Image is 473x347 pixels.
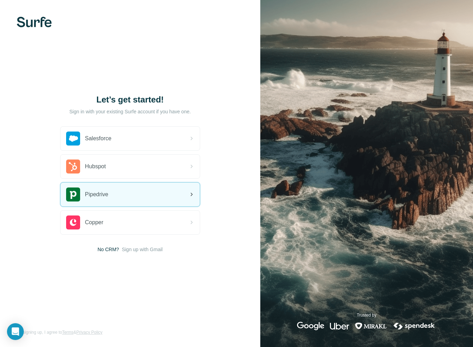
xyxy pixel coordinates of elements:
img: copper's logo [66,215,80,229]
span: Pipedrive [85,190,108,199]
button: Sign up with Gmail [122,246,163,253]
img: Surfe's logo [17,17,52,27]
img: salesforce's logo [66,132,80,146]
h1: Let’s get started! [60,94,200,105]
span: Salesforce [85,134,112,143]
p: Trusted by [357,312,376,318]
div: Open Intercom Messenger [7,323,24,340]
img: google's logo [297,322,324,330]
img: uber's logo [330,322,349,330]
img: mirakl's logo [355,322,387,330]
span: Hubspot [85,162,106,171]
img: spendesk's logo [393,322,436,330]
span: Copper [85,218,103,227]
img: pipedrive's logo [66,187,80,201]
span: No CRM? [98,246,119,253]
p: Sign in with your existing Surfe account if you have one. [69,108,191,115]
a: Terms [62,330,73,335]
img: hubspot's logo [66,160,80,173]
a: Privacy Policy [76,330,103,335]
span: By signing up, I agree to & [17,329,103,335]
